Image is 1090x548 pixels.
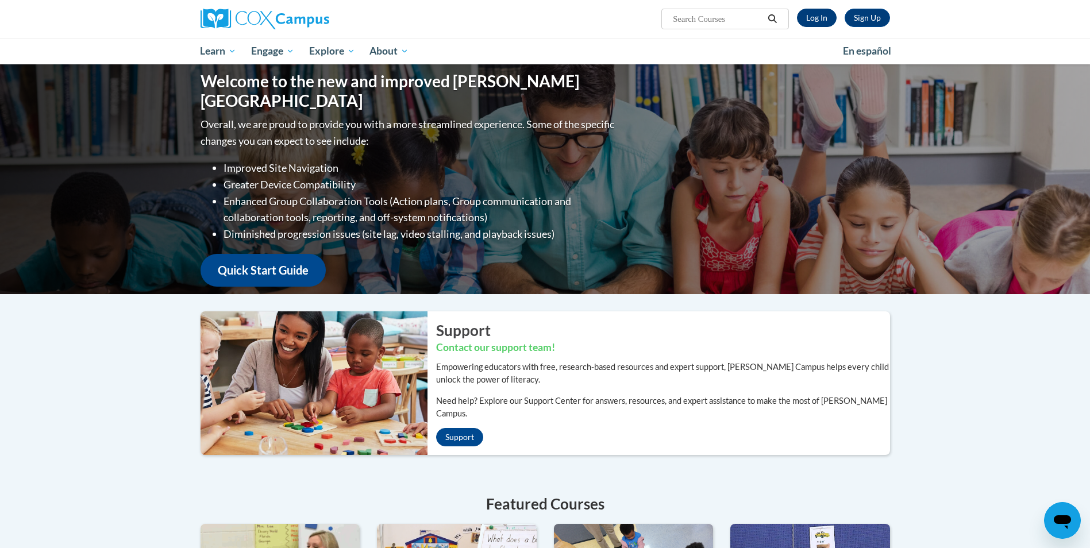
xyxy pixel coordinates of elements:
[201,254,326,287] a: Quick Start Guide
[201,116,617,149] p: Overall, we are proud to provide you with a more streamlined experience. Some of the specific cha...
[251,44,294,58] span: Engage
[201,9,329,29] img: Cox Campus
[192,311,427,455] img: ...
[436,361,890,386] p: Empowering educators with free, research-based resources and expert support, [PERSON_NAME] Campus...
[224,226,617,242] li: Diminished progression issues (site lag, video stalling, and playback issues)
[224,160,617,176] li: Improved Site Navigation
[201,493,890,515] h4: Featured Courses
[201,9,419,29] a: Cox Campus
[309,44,355,58] span: Explore
[436,320,890,341] h2: Support
[436,341,890,355] h3: Contact our support team!
[436,395,890,420] p: Need help? Explore our Support Center for answers, resources, and expert assistance to make the m...
[224,193,617,226] li: Enhanced Group Collaboration Tools (Action plans, Group communication and collaboration tools, re...
[436,428,483,446] a: Support
[244,38,302,64] a: Engage
[764,12,781,26] button: Search
[845,9,890,27] a: Register
[797,9,837,27] a: Log In
[224,176,617,193] li: Greater Device Compatibility
[201,72,617,110] h1: Welcome to the new and improved [PERSON_NAME][GEOGRAPHIC_DATA]
[193,38,244,64] a: Learn
[183,38,907,64] div: Main menu
[1044,502,1081,539] iframe: Button to launch messaging window
[302,38,363,64] a: Explore
[835,39,899,63] a: En español
[672,12,764,26] input: Search Courses
[369,44,409,58] span: About
[362,38,416,64] a: About
[843,45,891,57] span: En español
[200,44,236,58] span: Learn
